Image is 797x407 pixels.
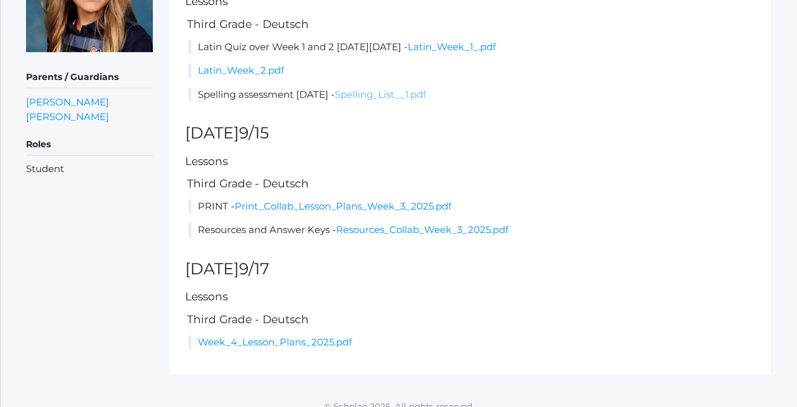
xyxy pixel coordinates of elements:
li: Latin Quiz over Week 1 and 2 [DATE][DATE] - [188,40,755,55]
h5: Lessons [185,291,755,303]
h2: [DATE] [185,124,755,142]
a: Latin_Week_1_.pdf [408,41,496,53]
span: 9/15 [239,123,269,142]
a: [PERSON_NAME] [26,109,109,124]
a: Week_4_Lesson_Plans_2025.pdf [198,336,352,348]
h5: Third Grade - Deutsch [185,178,755,190]
a: Latin_Week_2.pdf [198,64,284,76]
h5: Third Grade - Deutsch [185,314,755,326]
li: Spelling assessment [DATE] - [188,88,755,102]
a: [PERSON_NAME] [26,95,109,109]
h5: Parents / Guardians [26,67,153,88]
li: PRINT - [188,199,755,214]
li: Student [26,162,153,177]
h5: Third Grade - Deutsch [185,18,755,30]
li: Resources and Answer Keys - [188,223,755,237]
h5: Lessons [185,156,755,168]
h5: Roles [26,134,153,156]
h2: [DATE] [185,260,755,278]
a: Resources_Collab_Week_3_2025.pdf [336,224,509,236]
a: Spelling_List__1.pdf [335,88,426,100]
span: 9/17 [239,259,269,278]
a: Print_Collab_Lesson_Plans_Week_3_2025.pdf [235,200,451,212]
